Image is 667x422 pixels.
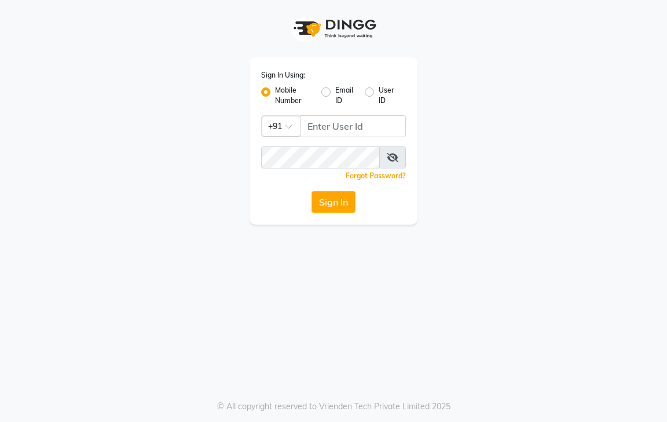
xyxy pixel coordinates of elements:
[346,171,406,180] a: Forgot Password?
[287,12,380,46] img: logo1.svg
[335,85,355,106] label: Email ID
[261,70,305,80] label: Sign In Using:
[275,85,312,106] label: Mobile Number
[379,85,397,106] label: User ID
[300,115,406,137] input: Username
[311,191,356,213] button: Sign In
[261,146,380,168] input: Username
